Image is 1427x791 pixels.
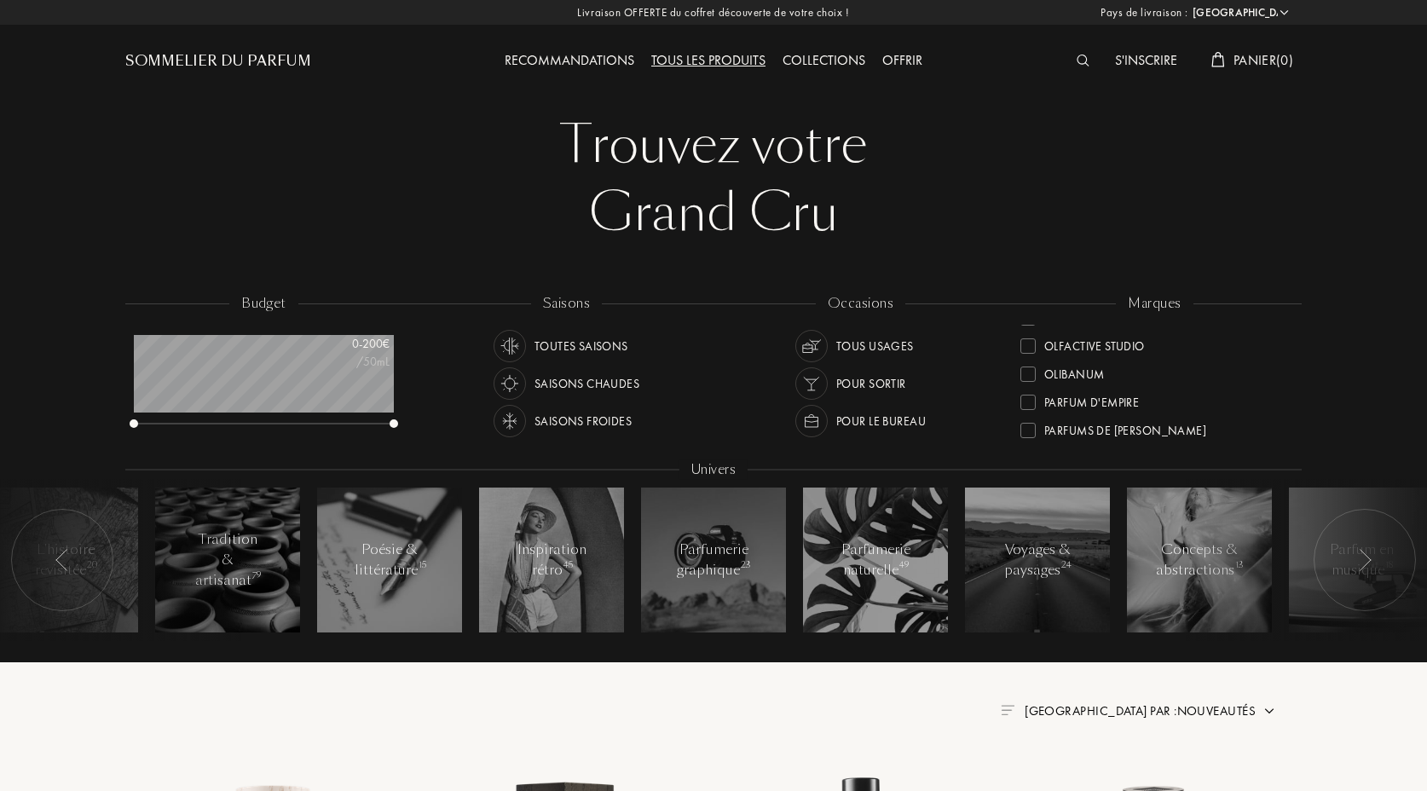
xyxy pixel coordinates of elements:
[1156,540,1243,580] div: Concepts & abstractions
[531,294,602,314] div: saisons
[774,51,874,69] a: Collections
[1233,51,1293,69] span: Panier ( 0 )
[304,353,390,371] div: /50mL
[304,335,390,353] div: 0 - 200 €
[496,51,643,69] a: Recommandations
[229,294,298,314] div: budget
[800,409,823,433] img: usage_occasion_work_white.svg
[1211,52,1225,67] img: cart_white.svg
[498,334,522,358] img: usage_season_average_white.svg
[563,559,573,571] span: 45
[138,111,1289,179] div: Trouvez votre
[836,367,906,400] div: Pour sortir
[1044,416,1206,439] div: Parfums de [PERSON_NAME]
[836,330,914,362] div: Tous usages
[774,50,874,72] div: Collections
[1044,332,1145,355] div: Olfactive Studio
[800,334,823,358] img: usage_occasion_all_white.svg
[874,51,931,69] a: Offrir
[496,50,643,72] div: Recommandations
[138,179,1289,247] div: Grand Cru
[1101,4,1188,21] span: Pays de livraison :
[498,372,522,395] img: usage_season_hot_white.svg
[534,405,632,437] div: Saisons froides
[354,540,426,580] div: Poésie & littérature
[1044,360,1104,383] div: Olibanum
[836,405,926,437] div: Pour le bureau
[55,549,69,571] img: arr_left.svg
[800,372,823,395] img: usage_occasion_party_white.svg
[643,50,774,72] div: Tous les produits
[899,559,909,571] span: 49
[1077,55,1089,66] img: search_icn_white.svg
[516,540,588,580] div: Inspiration rétro
[1116,294,1193,314] div: marques
[1358,549,1372,571] img: arr_left.svg
[252,569,261,581] span: 79
[1106,50,1186,72] div: S'inscrire
[1044,388,1139,411] div: Parfum d'Empire
[125,51,311,72] a: Sommelier du Parfum
[840,540,912,580] div: Parfumerie naturelle
[534,330,628,362] div: Toutes saisons
[1061,559,1072,571] span: 24
[498,409,522,433] img: usage_season_cold_white.svg
[1002,540,1074,580] div: Voyages & paysages
[1025,702,1256,719] span: [GEOGRAPHIC_DATA] par : Nouveautés
[874,50,931,72] div: Offrir
[1106,51,1186,69] a: S'inscrire
[741,559,751,571] span: 23
[816,294,905,314] div: occasions
[1044,444,1135,467] div: Parfums Dusita
[679,460,748,480] div: Univers
[1262,704,1276,718] img: arrow.png
[643,51,774,69] a: Tous les produits
[677,540,750,580] div: Parfumerie graphique
[534,367,639,400] div: Saisons chaudes
[419,559,426,571] span: 15
[1001,705,1014,715] img: filter_by.png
